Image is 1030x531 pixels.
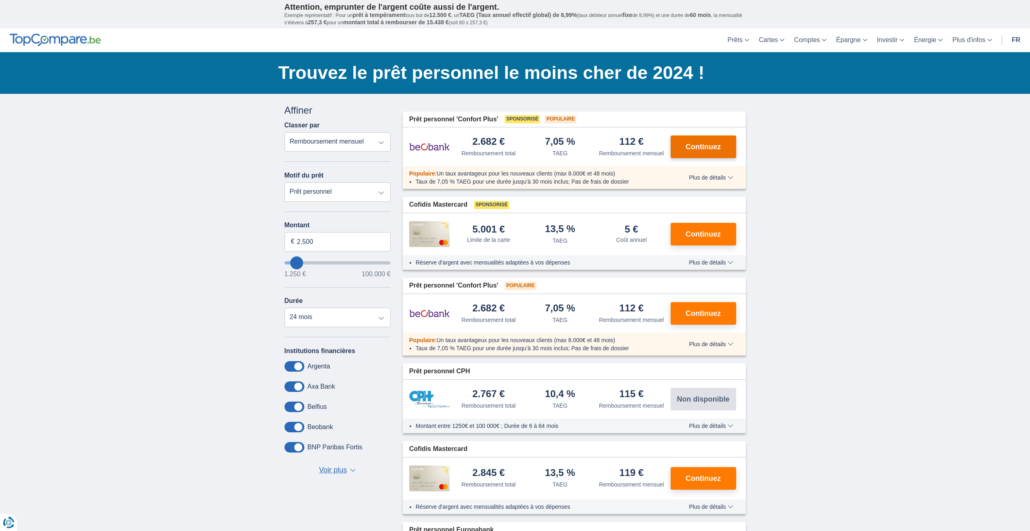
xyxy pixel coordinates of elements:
div: 10,4 % [545,389,575,400]
span: 257,3 € [308,19,327,25]
li: Taux de 7,05 % TAEG pour une durée jusqu’à 30 mois inclus; Pas de frais de dossier [416,178,665,186]
label: Beobank [308,423,333,431]
div: 5.001 € [472,224,505,234]
a: Plus d'infos [947,28,996,52]
div: 13,5 % [545,468,575,479]
div: 7,05 % [545,303,575,314]
h1: Trouvez le prêt personnel le moins cher de 2024 ! [278,60,746,85]
span: Plus de détails [689,423,733,429]
div: 2.845 € [472,468,505,479]
a: Investir [872,28,909,52]
span: Plus de détails [689,341,733,347]
div: 2.767 € [472,389,505,400]
span: Plus de détails [689,504,733,510]
div: 13,5 % [545,224,575,235]
div: Remboursement total [461,316,516,324]
li: Réserve d'argent avec mensualités adaptées à vos dépenses [416,503,665,511]
span: Un taux avantageux pour les nouveaux clients (max 8.000€ et 48 mois) [437,170,615,177]
div: TAEG [552,402,567,410]
div: : [403,169,672,178]
button: Continuez [671,135,736,158]
a: Prêts [723,28,754,52]
p: Exemple représentatif : Pour un tous but de , un (taux débiteur annuel de 8,99%) et une durée de ... [285,12,746,26]
img: pret personnel CPH Banque [409,391,450,408]
span: Plus de détails [689,260,733,265]
label: Belfius [308,403,327,410]
button: Continuez [671,467,736,490]
span: Un taux avantageux pour les nouveaux clients (max 8.000€ et 48 mois) [437,337,615,343]
div: : [403,336,672,344]
button: Voir plus ▼ [316,465,358,476]
div: TAEG [552,237,567,245]
p: Attention, emprunter de l'argent coûte aussi de l'argent. [285,2,746,12]
span: Voir plus [319,465,347,476]
span: 100.000 € [362,271,391,277]
button: Plus de détails [683,503,739,510]
div: Remboursement mensuel [599,316,664,324]
li: Montant entre 1250€ et 100 000€ ; Durée de 6 à 84 mois [416,422,665,430]
span: Non disponible [677,396,730,403]
div: 112 € [619,137,643,148]
span: Populaire [409,170,435,177]
label: Institutions financières [285,347,355,355]
div: TAEG [552,480,567,489]
span: € [291,237,295,246]
button: Non disponible [671,388,736,410]
div: 7,05 % [545,137,575,148]
span: 60 mois [690,12,711,18]
div: Remboursement total [461,402,516,410]
label: Axa Bank [308,383,335,390]
div: Remboursement total [461,149,516,157]
div: Affiner [285,104,391,117]
div: 112 € [619,303,643,314]
a: wantToBorrow [285,261,391,264]
span: Plus de détails [689,175,733,180]
span: Prêt personnel 'Confort Plus' [409,115,498,124]
img: pret personnel Beobank [409,303,450,324]
label: BNP Paribas Fortis [308,444,363,451]
div: Limite de la carte [467,236,510,244]
div: 5 € [625,224,638,234]
div: 115 € [619,389,643,400]
a: Épargne [831,28,872,52]
span: Sponsorisé [474,201,509,209]
span: 12.500 € [429,12,452,18]
label: Classer par [285,122,320,129]
button: Plus de détails [683,423,739,429]
div: Remboursement total [461,480,516,489]
span: fixe [622,12,632,18]
span: TAEG (Taux annuel effectif global) de 8,99% [459,12,577,18]
span: Cofidis Mastercard [409,200,467,209]
a: fr [1007,28,1025,52]
div: Remboursement mensuel [599,149,664,157]
span: montant total à rembourser de 15.438 € [343,19,449,25]
span: Populaire [505,282,536,290]
span: Cofidis Mastercard [409,444,467,454]
span: Populaire [545,115,576,123]
span: Populaire [409,337,435,343]
div: TAEG [552,316,567,324]
span: Continuez [686,143,721,150]
a: Comptes [789,28,831,52]
label: Argenta [308,363,330,370]
span: Prêt personnel 'Confort Plus' [409,281,498,290]
button: Continuez [671,223,736,245]
div: 2.682 € [472,137,505,148]
span: Sponsorisé [505,115,540,123]
div: TAEG [552,149,567,157]
span: Continuez [686,310,721,317]
span: 1.250 € [285,271,306,277]
div: Coût annuel [616,236,647,244]
div: Remboursement mensuel [599,402,664,410]
div: 119 € [619,468,643,479]
span: prêt à tempérament [353,12,405,18]
button: Plus de détails [683,174,739,181]
img: TopCompare [10,34,101,47]
span: ▼ [350,469,356,472]
a: Énergie [909,28,947,52]
div: Remboursement mensuel [599,480,664,489]
img: pret personnel Cofidis CC [409,221,450,247]
button: Continuez [671,302,736,325]
button: Plus de détails [683,259,739,266]
label: Motif du prêt [285,172,324,179]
